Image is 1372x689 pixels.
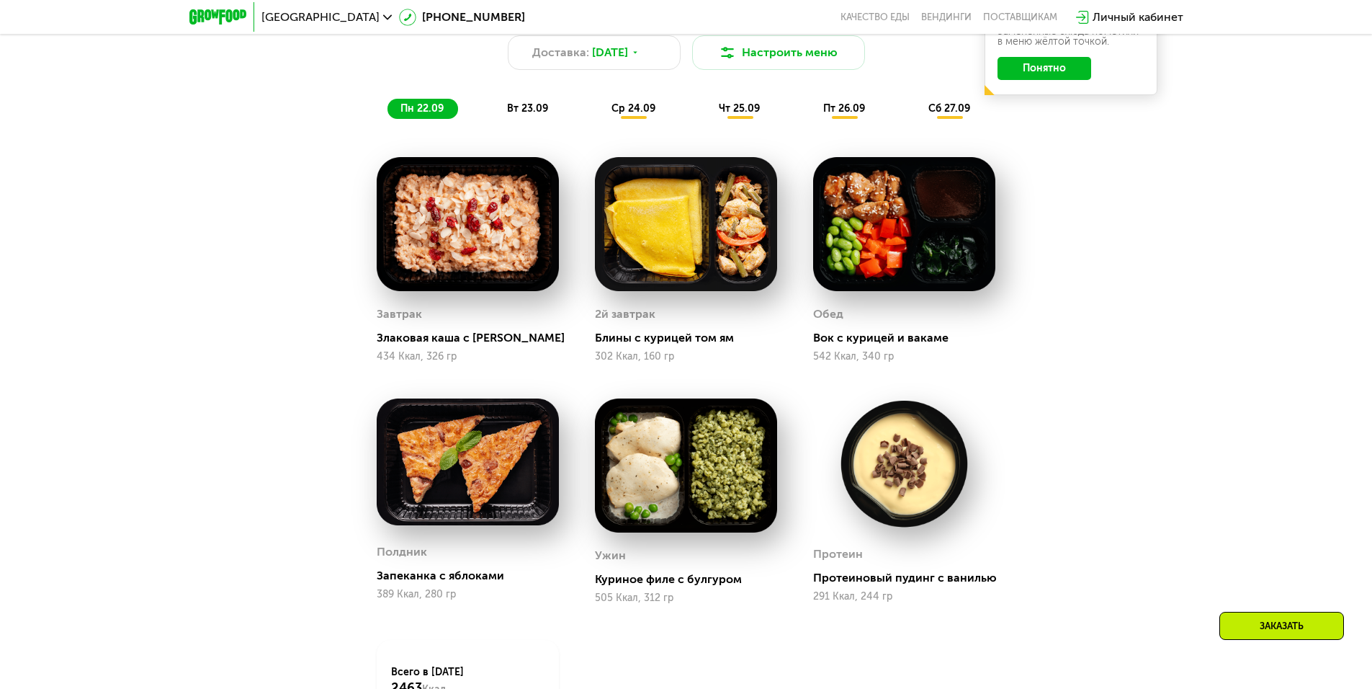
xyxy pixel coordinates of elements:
[921,12,972,23] a: Вендинги
[983,12,1057,23] div: поставщикам
[377,331,570,345] div: Злаковая каша с [PERSON_NAME]
[400,102,444,115] span: пн 22.09
[595,331,789,345] div: Блины с курицей том ям
[595,351,777,363] div: 302 Ккал, 160 гр
[377,351,559,363] div: 434 Ккал, 326 гр
[507,102,548,115] span: вт 23.09
[813,591,995,603] div: 291 Ккал, 244 гр
[813,571,1007,585] div: Протеиновый пудинг с ванилью
[1219,612,1344,640] div: Заказать
[823,102,865,115] span: пт 26.09
[840,12,910,23] a: Качество еды
[377,303,422,325] div: Завтрак
[595,545,626,566] div: Ужин
[813,331,1007,345] div: Вок с курицей и вакаме
[813,543,863,565] div: Протеин
[261,12,380,23] span: [GEOGRAPHIC_DATA]
[532,44,589,61] span: Доставка:
[1093,9,1183,26] div: Личный кабинет
[813,351,995,363] div: 542 Ккал, 340 гр
[692,35,865,70] button: Настроить меню
[928,102,970,115] span: сб 27.09
[595,572,789,587] div: Куриное филе с булгуром
[377,589,559,600] div: 389 Ккал, 280 гр
[377,569,570,583] div: Запеканка с яблоками
[595,303,655,325] div: 2й завтрак
[719,102,760,115] span: чт 25.09
[813,303,843,325] div: Обед
[592,44,628,61] span: [DATE]
[399,9,525,26] a: [PHONE_NUMBER]
[595,592,777,604] div: 505 Ккал, 312 гр
[997,57,1091,80] button: Понятно
[997,27,1144,47] div: Заменённые блюда пометили в меню жёлтой точкой.
[611,102,655,115] span: ср 24.09
[377,541,427,563] div: Полдник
